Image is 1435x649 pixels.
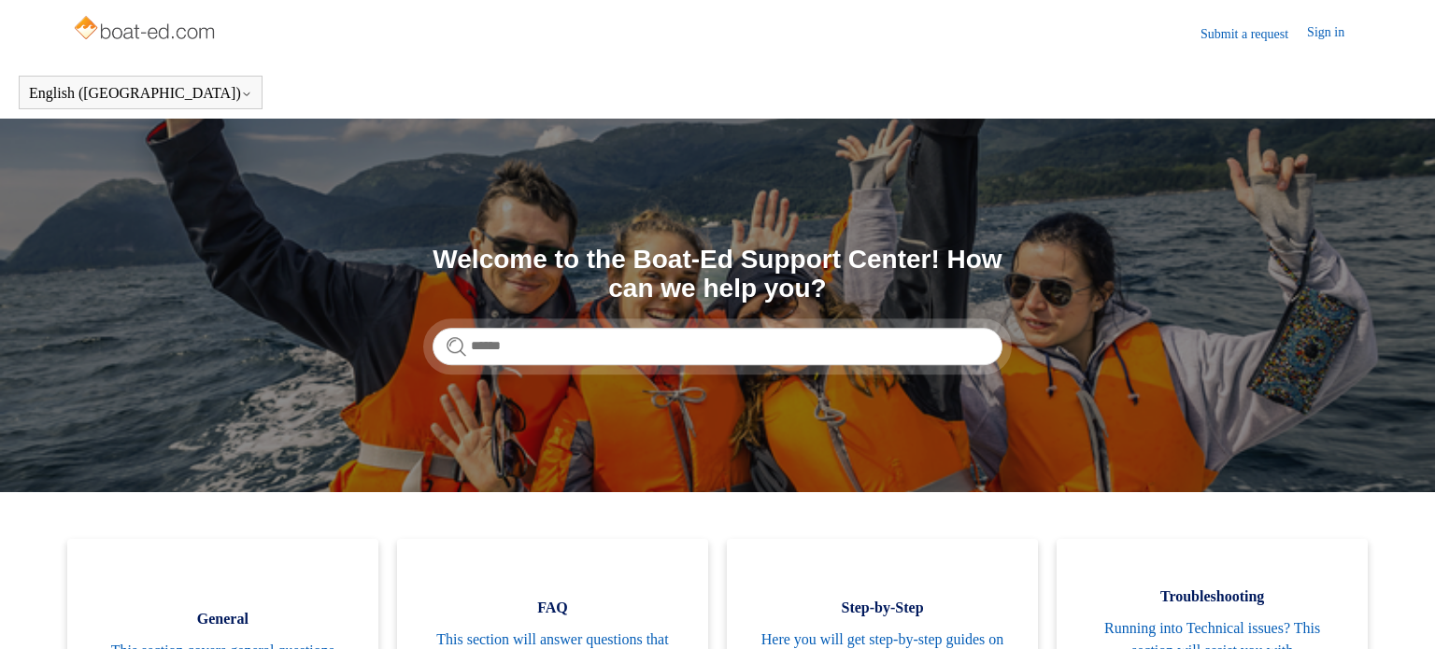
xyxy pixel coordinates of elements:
a: Submit a request [1201,24,1307,44]
span: General [95,608,350,630]
img: Boat-Ed Help Center home page [72,11,220,49]
div: Live chat [1372,586,1421,635]
h1: Welcome to the Boat-Ed Support Center! How can we help you? [433,246,1002,303]
a: Sign in [1307,22,1363,45]
button: English ([GEOGRAPHIC_DATA]) [29,85,252,102]
span: FAQ [425,597,680,619]
span: Troubleshooting [1085,586,1340,608]
span: Step-by-Step [755,597,1010,619]
input: Search [433,328,1002,365]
